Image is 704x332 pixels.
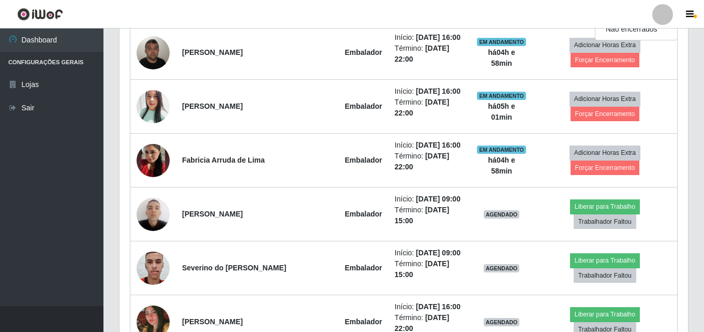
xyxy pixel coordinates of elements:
strong: há 04 h e 58 min [488,48,515,67]
li: Término: [395,151,465,172]
img: 1748729241814.jpeg [137,86,170,126]
strong: há 05 h e 01 min [488,102,515,121]
strong: Fabricia Arruda de Lima [182,156,265,164]
span: AGENDADO [484,264,520,272]
time: [DATE] 16:00 [416,33,460,41]
button: Liberar para Trabalho [570,199,640,214]
strong: [PERSON_NAME] [182,210,243,218]
li: Início: [395,194,465,205]
time: [DATE] 16:00 [416,87,460,95]
span: EM ANDAMENTO [477,92,526,100]
li: Término: [395,205,465,226]
button: Trabalhador Faltou [574,214,636,229]
strong: Embalador [344,156,382,164]
button: Forçar Encerramento [571,107,640,121]
li: Início: [395,32,465,43]
strong: [PERSON_NAME] [182,102,243,110]
button: Liberar para Trabalho [570,253,640,268]
img: CoreUI Logo [17,8,63,21]
button: Adicionar Horas Extra [570,92,640,106]
img: 1714957062897.jpeg [137,31,170,75]
span: AGENDADO [484,210,520,219]
strong: Embalador [344,317,382,326]
strong: Embalador [344,210,382,218]
img: 1734129237626.jpeg [137,131,170,190]
time: [DATE] 09:00 [416,195,460,203]
button: Forçar Encerramento [571,53,640,67]
img: 1701349754449.jpeg [137,192,170,236]
button: Não encerrados [595,19,677,40]
time: [DATE] 16:00 [416,141,460,149]
span: AGENDADO [484,318,520,326]
li: Início: [395,86,465,97]
strong: Embalador [344,48,382,56]
strong: [PERSON_NAME] [182,48,243,56]
strong: há 04 h e 58 min [488,156,515,175]
li: Término: [395,258,465,280]
strong: Embalador [344,102,382,110]
button: Adicionar Horas Extra [570,38,640,52]
time: [DATE] 09:00 [416,249,460,257]
img: 1702091253643.jpeg [137,246,170,290]
strong: Severino do [PERSON_NAME] [182,264,286,272]
li: Início: [395,301,465,312]
button: Forçar Encerramento [571,161,640,175]
time: [DATE] 16:00 [416,302,460,311]
strong: Embalador [344,264,382,272]
span: EM ANDAMENTO [477,146,526,154]
span: EM ANDAMENTO [477,38,526,46]
li: Início: [395,248,465,258]
li: Início: [395,140,465,151]
button: Adicionar Horas Extra [570,146,640,160]
li: Término: [395,97,465,119]
strong: [PERSON_NAME] [182,317,243,326]
button: Liberar para Trabalho [570,307,640,322]
button: Trabalhador Faltou [574,268,636,283]
li: Término: [395,43,465,65]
